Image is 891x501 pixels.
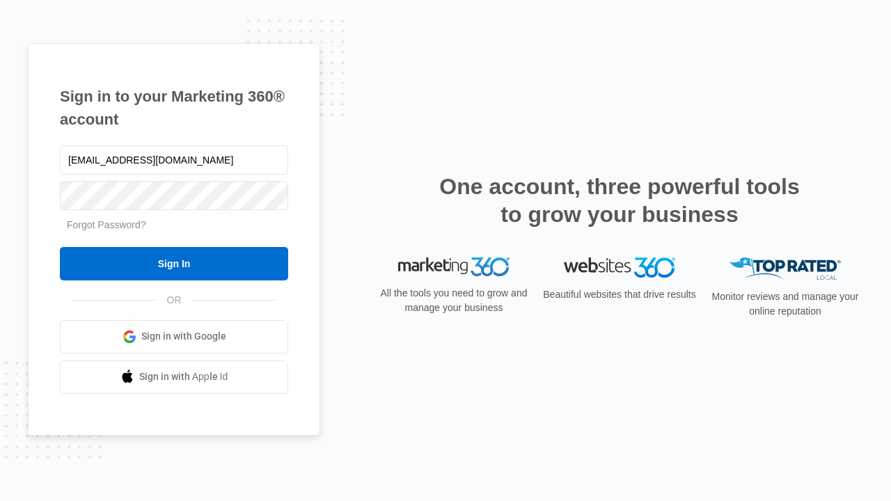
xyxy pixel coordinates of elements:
[157,293,191,308] span: OR
[139,369,228,384] span: Sign in with Apple Id
[730,257,841,280] img: Top Rated Local
[60,145,288,175] input: Email
[67,219,146,230] a: Forgot Password?
[60,360,288,394] a: Sign in with Apple Id
[398,257,510,277] img: Marketing 360
[376,286,532,315] p: All the tools you need to grow and manage your business
[542,287,697,302] p: Beautiful websites that drive results
[60,320,288,353] a: Sign in with Google
[564,257,675,278] img: Websites 360
[141,329,226,344] span: Sign in with Google
[707,289,863,319] p: Monitor reviews and manage your online reputation
[60,247,288,280] input: Sign In
[60,85,288,131] h1: Sign in to your Marketing 360® account
[435,173,804,228] h2: One account, three powerful tools to grow your business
